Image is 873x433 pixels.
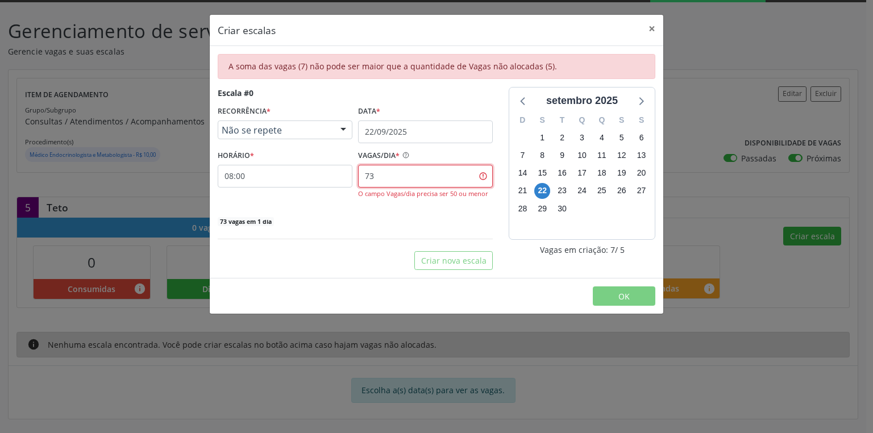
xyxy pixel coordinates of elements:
[534,201,550,216] span: segunda-feira, 29 de setembro de 2025
[594,148,610,164] span: quinta-feira, 11 de setembro de 2025
[634,130,650,145] span: sábado, 6 de setembro de 2025
[514,183,530,199] span: domingo, 21 de setembro de 2025
[533,111,552,129] div: S
[358,189,493,199] div: O campo Vagas/dia precisa ser 50 ou menor
[218,54,655,79] div: A soma das vagas (7) não pode ser maior que a quantidade de Vagas não alocadas (5).
[594,130,610,145] span: quinta-feira, 4 de setembro de 2025
[554,130,570,145] span: terça-feira, 2 de setembro de 2025
[612,111,631,129] div: S
[358,103,380,120] label: Data
[614,130,630,145] span: sexta-feira, 5 de setembro de 2025
[542,93,622,109] div: setembro 2025
[414,251,493,270] button: Criar nova escala
[554,183,570,199] span: terça-feira, 23 de setembro de 2025
[514,148,530,164] span: domingo, 7 de setembro de 2025
[593,286,655,306] button: OK
[400,147,410,159] ion-icon: help circle outline
[358,120,493,143] input: Selecione uma data
[218,23,276,38] h5: Criar escalas
[514,165,530,181] span: domingo, 14 de setembro de 2025
[513,111,533,129] div: D
[614,148,630,164] span: sexta-feira, 12 de setembro de 2025
[534,183,550,199] span: segunda-feira, 22 de setembro de 2025
[534,165,550,181] span: segunda-feira, 15 de setembro de 2025
[614,183,630,199] span: sexta-feira, 26 de setembro de 2025
[554,201,570,216] span: terça-feira, 30 de setembro de 2025
[554,165,570,181] span: terça-feira, 16 de setembro de 2025
[592,111,612,129] div: Q
[534,148,550,164] span: segunda-feira, 8 de setembro de 2025
[574,165,590,181] span: quarta-feira, 17 de setembro de 2025
[594,183,610,199] span: quinta-feira, 25 de setembro de 2025
[358,147,400,165] label: VAGAS/DIA
[218,87,253,99] div: Escala #0
[554,148,570,164] span: terça-feira, 9 de setembro de 2025
[218,165,352,188] input: 00:00
[514,201,530,216] span: domingo, 28 de setembro de 2025
[614,165,630,181] span: sexta-feira, 19 de setembro de 2025
[634,183,650,199] span: sábado, 27 de setembro de 2025
[222,124,329,136] span: Não se repete
[631,111,651,129] div: S
[634,165,650,181] span: sábado, 20 de setembro de 2025
[615,244,625,256] span: / 5
[594,165,610,181] span: quinta-feira, 18 de setembro de 2025
[574,130,590,145] span: quarta-feira, 3 de setembro de 2025
[572,111,592,129] div: Q
[552,111,572,129] div: T
[218,147,254,165] label: HORÁRIO
[218,103,271,120] label: RECORRÊNCIA
[218,217,274,226] span: 73 vagas em 1 dia
[618,291,630,302] span: OK
[534,130,550,145] span: segunda-feira, 1 de setembro de 2025
[634,148,650,164] span: sábado, 13 de setembro de 2025
[574,148,590,164] span: quarta-feira, 10 de setembro de 2025
[509,244,655,256] div: Vagas em criação: 7
[641,15,663,43] button: Close
[574,183,590,199] span: quarta-feira, 24 de setembro de 2025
